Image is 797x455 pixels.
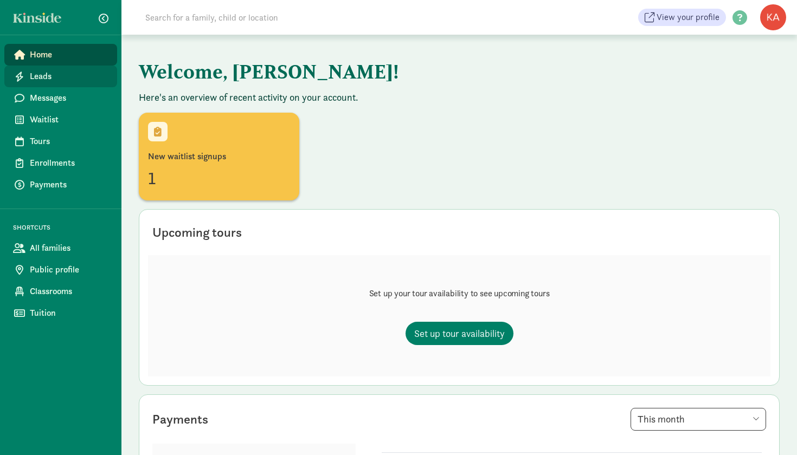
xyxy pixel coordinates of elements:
[414,326,505,341] span: Set up tour availability
[4,131,117,152] a: Tours
[4,152,117,174] a: Enrollments
[30,178,108,191] span: Payments
[406,322,513,345] a: Set up tour availability
[30,92,108,105] span: Messages
[30,285,108,298] span: Classrooms
[4,281,117,302] a: Classrooms
[4,174,117,196] a: Payments
[4,87,117,109] a: Messages
[4,237,117,259] a: All families
[743,403,797,455] iframe: Chat Widget
[139,91,780,104] p: Here's an overview of recent activity on your account.
[30,157,108,170] span: Enrollments
[30,70,108,83] span: Leads
[148,150,290,163] div: New waitlist signups
[30,113,108,126] span: Waitlist
[139,113,299,200] a: New waitlist signups1
[30,135,108,148] span: Tours
[148,165,290,191] div: 1
[139,52,676,91] h1: Welcome, [PERSON_NAME]!
[30,263,108,276] span: Public profile
[30,242,108,255] span: All families
[152,223,242,242] div: Upcoming tours
[369,287,550,300] p: Set up your tour availability to see upcoming tours
[4,302,117,324] a: Tuition
[657,11,719,24] span: View your profile
[4,259,117,281] a: Public profile
[30,307,108,320] span: Tuition
[139,6,443,28] input: Search for a family, child or location
[638,9,726,26] a: View your profile
[4,109,117,131] a: Waitlist
[30,48,108,61] span: Home
[4,66,117,87] a: Leads
[4,44,117,66] a: Home
[152,409,208,429] div: Payments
